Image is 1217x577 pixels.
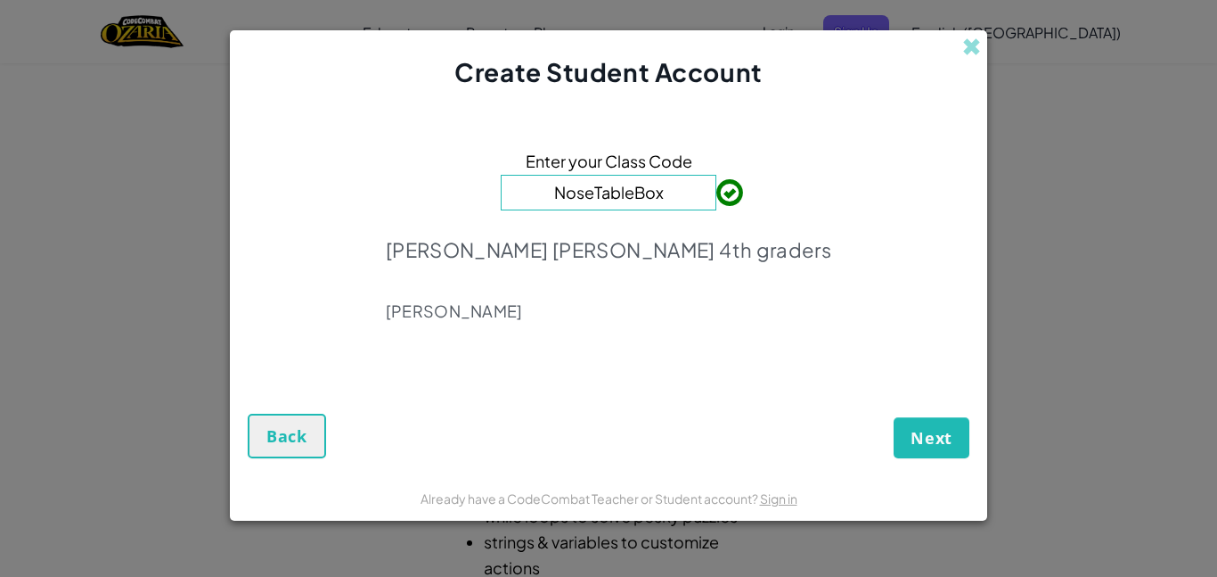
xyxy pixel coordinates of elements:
[454,56,762,87] span: Create Student Account
[894,417,969,458] button: Next
[760,490,797,507] a: Sign in
[248,414,326,458] button: Back
[526,148,692,174] span: Enter your Class Code
[911,427,952,449] span: Next
[266,425,307,447] span: Back
[421,490,760,507] span: Already have a CodeCombat Teacher or Student account?
[386,237,831,262] p: [PERSON_NAME] [PERSON_NAME] 4th graders
[386,301,831,322] p: [PERSON_NAME]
